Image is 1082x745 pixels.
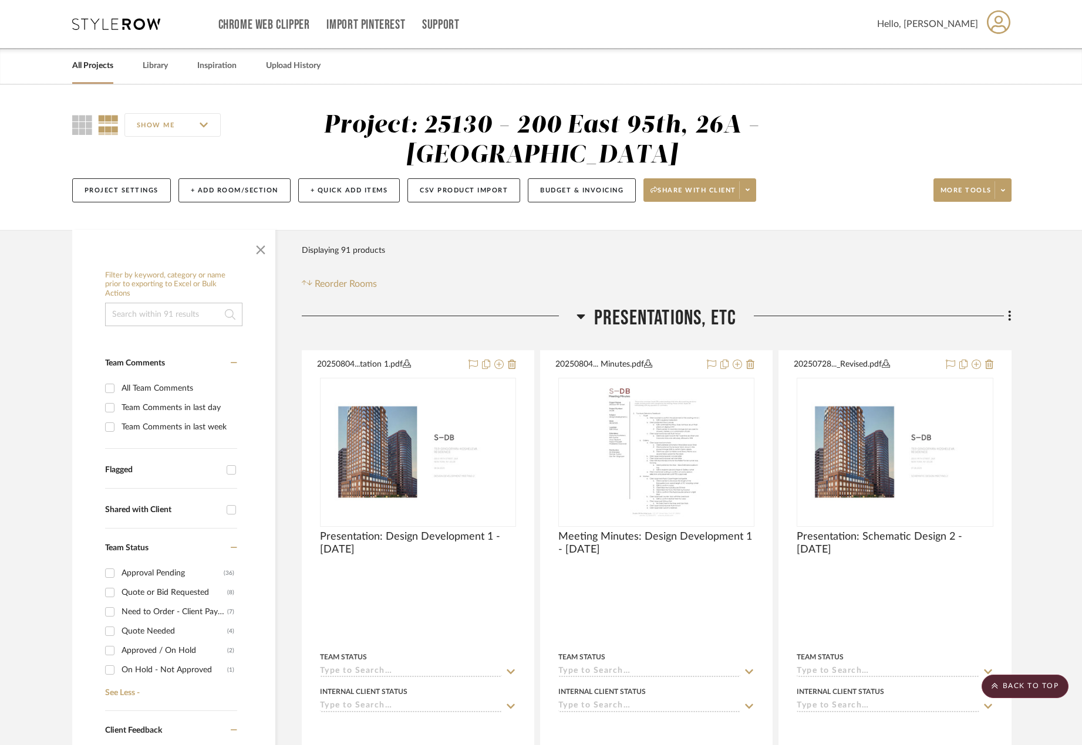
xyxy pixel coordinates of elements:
input: Search within 91 results [105,303,242,326]
div: Internal Client Status [320,686,407,697]
div: Quote or Bid Requested [122,583,227,602]
span: Share with client [650,186,736,204]
div: Team Status [558,652,605,662]
input: Type to Search… [320,666,502,678]
span: More tools [941,186,992,204]
span: Meeting Minutes: Design Development 1 - [DATE] [558,530,754,556]
span: Team Status [105,544,149,552]
a: Upload History [266,58,321,74]
div: On Hold - Not Approved [122,661,227,679]
img: Meeting Minutes: Design Development 1 - 08.04.2025 [600,379,713,526]
div: (36) [224,564,234,583]
div: All Team Comments [122,379,234,398]
button: More tools [933,178,1012,202]
button: 20250804...tation 1.pdf [317,358,461,372]
div: Team Status [797,652,844,662]
div: Approved / On Hold [122,641,227,660]
div: (4) [227,622,234,641]
button: Close [249,236,272,259]
div: Team Comments in last week [122,418,234,436]
div: (7) [227,602,234,621]
span: Hello, [PERSON_NAME] [877,17,978,31]
div: Team Status [320,652,367,662]
button: 20250728..._Revised.pdf [794,358,938,372]
div: Need to Order - Client Payment Received [122,602,227,621]
span: Reorder Rooms [315,277,377,291]
button: Reorder Rooms [302,277,377,291]
input: Type to Search… [797,666,979,678]
span: Presentation: Design Development 1 - [DATE] [320,530,516,556]
div: (8) [227,583,234,602]
span: Presentation: Schematic Design 2 - [DATE] [797,530,993,556]
div: Flagged [105,465,221,475]
a: Support [422,20,459,30]
div: Project: 25130 - 200 East 95th, 26A - [GEOGRAPHIC_DATA] [323,113,759,168]
a: Chrome Web Clipper [218,20,310,30]
span: Client Feedback [105,726,162,734]
button: CSV Product Import [407,178,520,202]
button: Budget & Invoicing [528,178,636,202]
span: PRESENTATIONS, ETC [594,306,737,331]
span: Team Comments [105,359,165,367]
div: Internal Client Status [797,686,884,697]
div: Team Comments in last day [122,398,234,417]
div: (2) [227,641,234,660]
img: Presentation: Schematic Design 2 - 07.28.2025 [798,390,992,514]
img: Presentation: Design Development 1 - 08.04.2025 [321,390,515,514]
input: Type to Search… [558,701,740,712]
button: + Add Room/Section [178,178,291,202]
div: Internal Client Status [558,686,646,697]
button: + Quick Add Items [298,178,400,202]
input: Type to Search… [797,701,979,712]
input: Type to Search… [320,701,502,712]
button: Share with client [643,178,756,202]
div: Quote Needed [122,622,227,641]
div: Approval Pending [122,564,224,583]
a: Library [143,58,168,74]
button: Project Settings [72,178,171,202]
div: Shared with Client [105,505,221,515]
a: See Less - [102,679,237,698]
button: 20250804... Minutes.pdf [555,358,700,372]
div: (1) [227,661,234,679]
a: All Projects [72,58,113,74]
input: Type to Search… [558,666,740,678]
scroll-to-top-button: BACK TO TOP [982,675,1068,698]
a: Inspiration [197,58,237,74]
div: Displaying 91 products [302,239,385,262]
a: Import Pinterest [326,20,405,30]
h6: Filter by keyword, category or name prior to exporting to Excel or Bulk Actions [105,271,242,299]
